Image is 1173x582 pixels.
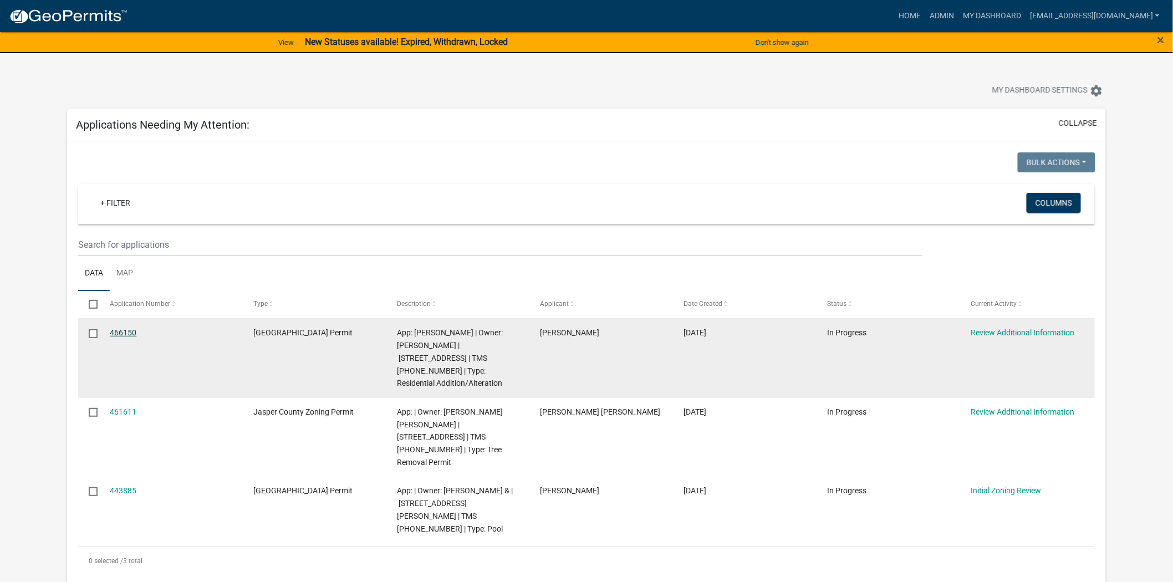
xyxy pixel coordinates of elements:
a: Review Additional Information [971,328,1074,337]
span: Jasper County Building Permit [253,328,353,337]
a: 466150 [110,328,136,337]
strong: New Statuses available! Expired, Withdrawn, Locked [305,37,508,47]
button: Don't show again [751,33,813,52]
span: App: Wrenshad Anderson | Owner: BRIGHT OLIVER | 3948 BEES CREEK RD | TMS 063-41-04-005 | Type: Re... [397,328,503,387]
a: Data [78,256,110,292]
span: Date Created [684,300,723,308]
datatable-header-cell: Select [78,291,99,318]
span: 07/01/2025 [684,486,707,495]
i: settings [1090,84,1103,98]
button: Bulk Actions [1018,152,1095,172]
span: Chuck Livecchi [540,486,600,495]
span: Wrenshad Anderson [540,328,600,337]
span: Current Activity [971,300,1017,308]
a: My Dashboard [958,6,1026,27]
span: Type [253,300,268,308]
a: 461611 [110,407,136,416]
span: Application Number [110,300,170,308]
datatable-header-cell: Date Created [673,291,817,318]
span: In Progress [827,328,866,337]
a: + Filter [91,193,139,213]
datatable-header-cell: Type [243,291,386,318]
div: 3 total [78,547,1095,575]
span: Status [827,300,846,308]
a: [EMAIL_ADDRESS][DOMAIN_NAME] [1026,6,1164,27]
button: collapse [1059,118,1097,129]
button: Close [1157,33,1165,47]
span: My Dashboard Settings [992,84,1088,98]
datatable-header-cell: Description [386,291,530,318]
span: Jasper County Building Permit [253,486,353,495]
a: Home [894,6,925,27]
a: Admin [925,6,958,27]
datatable-header-cell: Applicant [530,291,674,318]
button: My Dashboard Settingssettings [983,80,1112,101]
span: 08/19/2025 [684,328,707,337]
span: Applicant [540,300,569,308]
input: Search for applications [78,233,923,256]
span: 0 selected / [89,557,123,565]
datatable-header-cell: Status [817,291,960,318]
span: In Progress [827,407,866,416]
span: App: | Owner: RIVAS JUAN JOSE PENA | 2105 calf pen bay rd | TMS 020-00-03-086 | Type: Tree Remova... [397,407,503,467]
span: 08/09/2025 [684,407,707,416]
span: In Progress [827,486,866,495]
span: Description [397,300,431,308]
button: Columns [1027,193,1081,213]
datatable-header-cell: Application Number [99,291,243,318]
span: App: | Owner: COOLER ROBERT & | 2711 Knowles Island Road | TMS 094-08-00-001 | Type: Pool [397,486,513,533]
h5: Applications Needing My Attention: [76,118,249,131]
a: View [274,33,298,52]
span: JUAN JOSE PENA RIVAS [540,407,661,416]
span: Jasper County Zoning Permit [253,407,354,416]
a: 443885 [110,486,136,495]
a: Map [110,256,140,292]
a: Review Additional Information [971,407,1074,416]
span: × [1157,32,1165,48]
a: Initial Zoning Review [971,486,1041,495]
datatable-header-cell: Current Activity [960,291,1104,318]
